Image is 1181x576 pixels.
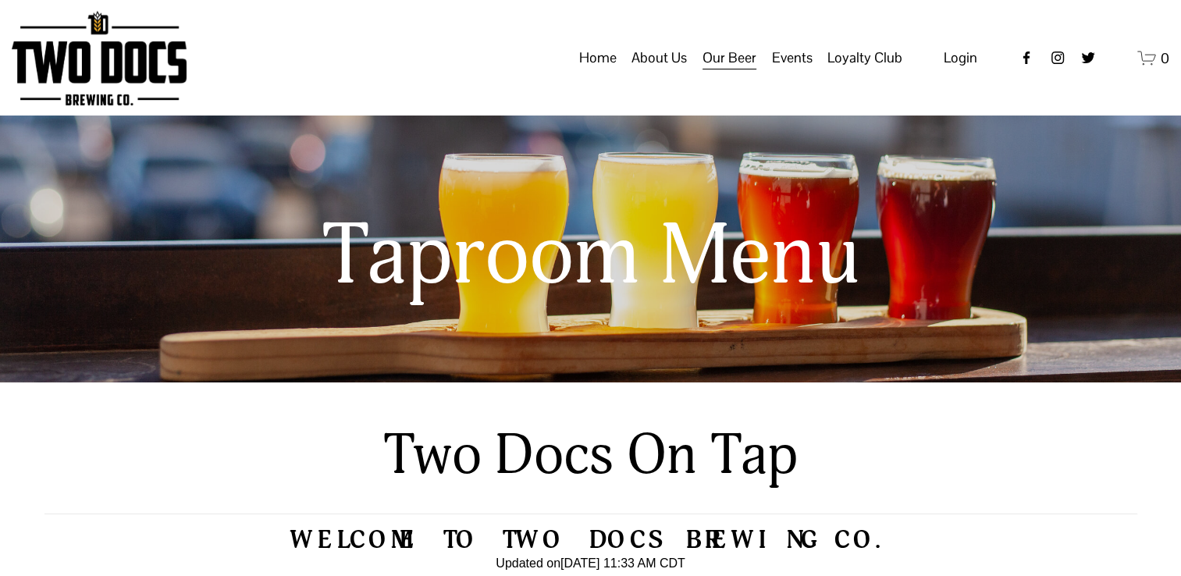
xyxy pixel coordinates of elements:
[1080,50,1096,66] a: twitter-unauth
[944,48,977,66] span: Login
[771,43,812,73] a: folder dropdown
[44,530,1137,550] h2: Welcome to Two Docs Brewing Co.
[631,43,687,73] a: folder dropdown
[703,44,756,71] span: Our Beer
[560,556,685,570] time: [DATE] 11:33 AM CDT
[771,44,812,71] span: Events
[1050,50,1065,66] a: instagram-unauth
[944,44,977,71] a: Login
[1019,50,1034,66] a: Facebook
[703,43,756,73] a: folder dropdown
[324,421,857,491] h2: Two Docs On Tap
[1161,49,1169,67] span: 0
[827,43,902,73] a: folder dropdown
[827,44,902,71] span: Loyalty Club
[181,210,1001,304] h1: Taproom Menu
[578,43,616,73] a: Home
[1137,48,1169,68] a: 0 items in cart
[12,11,187,105] img: Two Docs Brewing Co.
[496,556,560,570] span: Updated on
[631,44,687,71] span: About Us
